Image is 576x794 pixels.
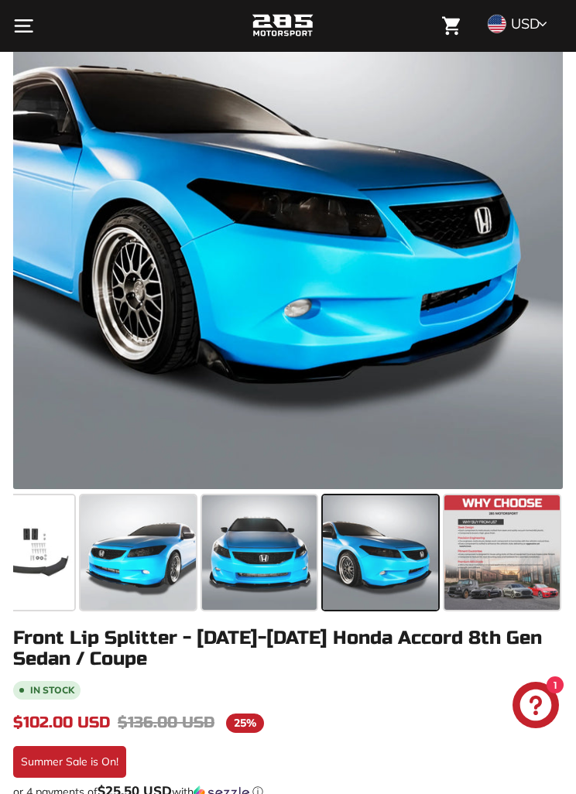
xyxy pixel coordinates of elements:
[511,15,540,33] span: USD
[226,714,264,733] span: 25%
[508,682,564,732] inbox-online-store-chat: Shopify online store chat
[434,4,468,48] a: Cart
[13,628,563,669] h1: Front Lip Splitter - [DATE]-[DATE] Honda Accord 8th Gen Sedan / Coupe
[30,686,74,695] b: In stock
[13,713,110,732] span: $102.00 USD
[118,713,214,732] span: $136.00 USD
[13,746,126,778] div: Summer Sale is On!
[252,12,314,39] img: Logo_285_Motorsport_areodynamics_components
